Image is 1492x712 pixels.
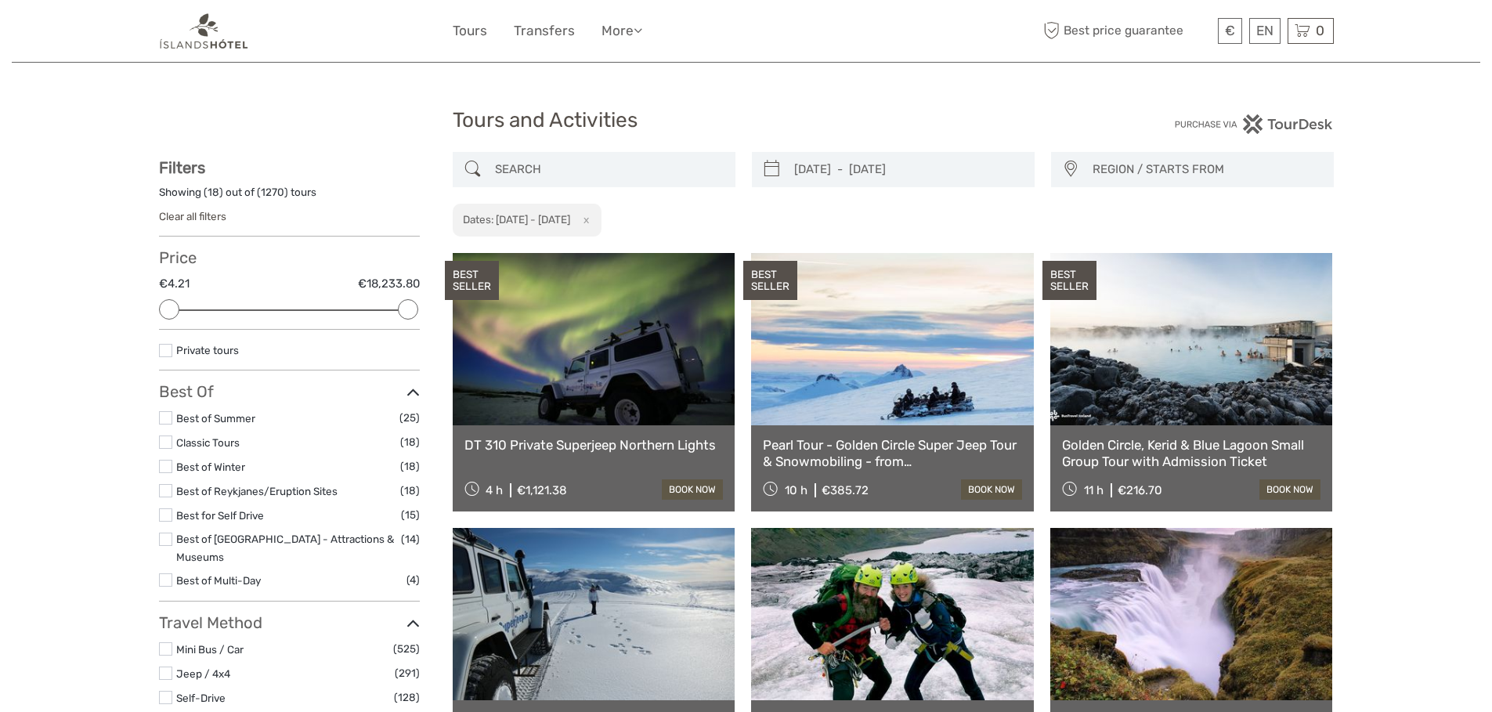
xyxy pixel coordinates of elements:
a: book now [1259,479,1320,500]
h3: Price [159,248,420,267]
div: BEST SELLER [1042,261,1096,300]
a: Best of Multi-Day [176,574,261,587]
div: EN [1249,18,1281,44]
span: 4 h [486,483,503,497]
span: (18) [400,433,420,451]
div: BEST SELLER [445,261,499,300]
label: 18 [208,185,219,200]
h1: Tours and Activities [453,108,1040,133]
a: More [601,20,642,42]
input: SELECT DATES [788,156,1027,183]
a: Pearl Tour - Golden Circle Super Jeep Tour & Snowmobiling - from [GEOGRAPHIC_DATA] [763,437,1022,469]
span: (525) [393,640,420,658]
a: Clear all filters [159,210,226,222]
h2: Dates: [DATE] - [DATE] [463,213,570,226]
a: Golden Circle, Kerid & Blue Lagoon Small Group Tour with Admission Ticket [1062,437,1321,469]
a: Classic Tours [176,436,240,449]
div: Showing ( ) out of ( ) tours [159,185,420,209]
span: (14) [401,530,420,548]
label: 1270 [261,185,284,200]
span: (18) [400,482,420,500]
span: 10 h [785,483,807,497]
a: Jeep / 4x4 [176,667,230,680]
span: (4) [406,571,420,589]
span: (291) [395,664,420,682]
span: € [1225,23,1235,38]
label: €4.21 [159,276,190,292]
span: (128) [394,689,420,707]
a: Transfers [514,20,575,42]
button: x [573,211,594,228]
a: Best of Winter [176,461,245,473]
span: (25) [399,409,420,427]
span: (15) [401,506,420,524]
h3: Travel Method [159,613,420,632]
strong: Filters [159,158,205,177]
a: Best of Reykjanes/Eruption Sites [176,485,338,497]
a: Best of Summer [176,412,255,425]
img: PurchaseViaTourDesk.png [1174,114,1333,134]
a: Best of [GEOGRAPHIC_DATA] - Attractions & Museums [176,533,394,563]
input: SEARCH [489,156,728,183]
a: book now [961,479,1022,500]
a: DT 310 Private Superjeep Northern Lights [464,437,724,453]
span: 0 [1313,23,1327,38]
img: 1298-aa34540a-eaca-4c1b-b063-13e4b802c612_logo_small.png [159,12,249,50]
span: Best price guarantee [1040,18,1214,44]
a: Tours [453,20,487,42]
a: book now [662,479,723,500]
label: €18,233.80 [358,276,420,292]
a: Self-Drive [176,692,226,704]
a: Private tours [176,344,239,356]
a: Best for Self Drive [176,509,264,522]
div: BEST SELLER [743,261,797,300]
div: €1,121.38 [517,483,567,497]
div: €216.70 [1118,483,1162,497]
div: €385.72 [822,483,869,497]
span: (18) [400,457,420,475]
a: Mini Bus / Car [176,643,244,656]
span: 11 h [1084,483,1104,497]
h3: Best Of [159,382,420,401]
button: REGION / STARTS FROM [1086,157,1326,183]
